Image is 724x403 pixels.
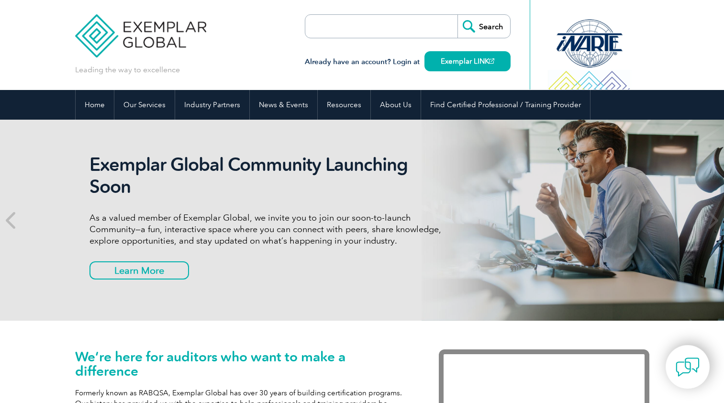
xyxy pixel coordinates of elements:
p: As a valued member of Exemplar Global, we invite you to join our soon-to-launch Community—a fun, ... [89,212,448,246]
a: Resources [318,90,370,120]
img: contact-chat.png [676,355,700,379]
h1: We’re here for auditors who want to make a difference [75,349,410,378]
img: open_square.png [489,58,494,64]
a: Exemplar LINK [424,51,511,71]
a: News & Events [250,90,317,120]
a: Home [76,90,114,120]
a: Our Services [114,90,175,120]
h2: Exemplar Global Community Launching Soon [89,154,448,198]
input: Search [457,15,510,38]
p: Leading the way to excellence [75,65,180,75]
h3: Already have an account? Login at [305,56,511,68]
a: Industry Partners [175,90,249,120]
a: Learn More [89,261,189,280]
a: Find Certified Professional / Training Provider [421,90,590,120]
a: About Us [371,90,421,120]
